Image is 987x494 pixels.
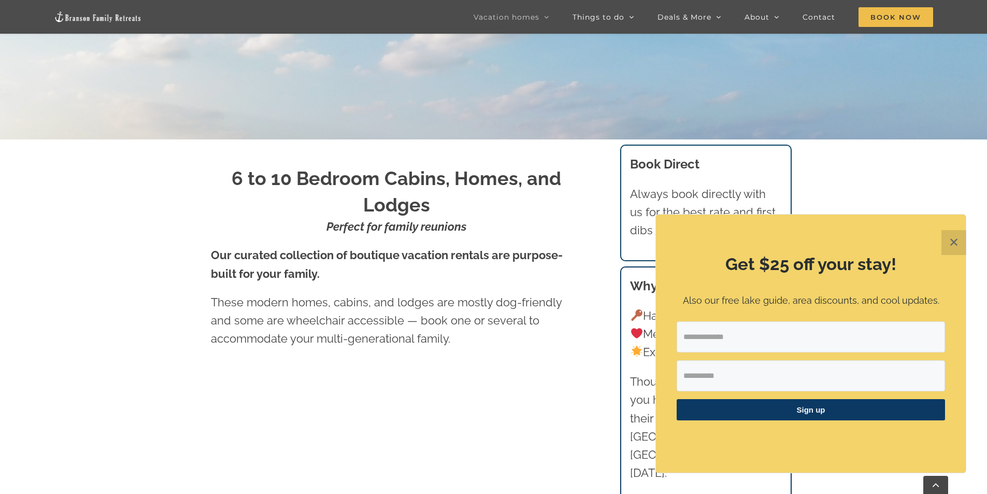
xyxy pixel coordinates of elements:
p: Hand-picked homes Memorable vacations Exceptional experience [630,307,781,362]
span: Things to do [573,13,624,21]
img: 🔑 [631,309,642,321]
h3: Why book with us? [630,277,781,295]
span: Deals & More [657,13,711,21]
input: First Name [677,360,945,391]
p: Also our free lake guide, area discounts, and cool updates. [677,293,945,308]
button: Close [941,230,966,255]
p: Thousands of families like you have trusted us with their vacations to [GEOGRAPHIC_DATA] and [GEO... [630,373,781,482]
strong: 6 to 10 Bedroom Cabins, Homes, and Lodges [232,167,561,215]
b: Book Direct [630,157,699,172]
img: ❤️ [631,328,642,339]
input: Email Address [677,321,945,352]
strong: Perfect for family reunions [326,220,467,233]
img: Branson Family Retreats Logo [54,11,142,23]
h2: Get $25 off your stay! [677,252,945,276]
img: 🌟 [631,346,642,357]
strong: Our curated collection of boutique vacation rentals are purpose-built for your family. [211,248,563,280]
span: Vacation homes [474,13,539,21]
p: Always book directly with us for the best rate and first dibs on the best dates. [630,185,781,240]
span: Book Now [859,7,933,27]
span: About [745,13,769,21]
span: Contact [803,13,835,21]
p: ​ [677,433,945,444]
p: These modern homes, cabins, and lodges are mostly dog-friendly and some are wheelchair accessible... [211,293,582,348]
button: Sign up [677,399,945,420]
